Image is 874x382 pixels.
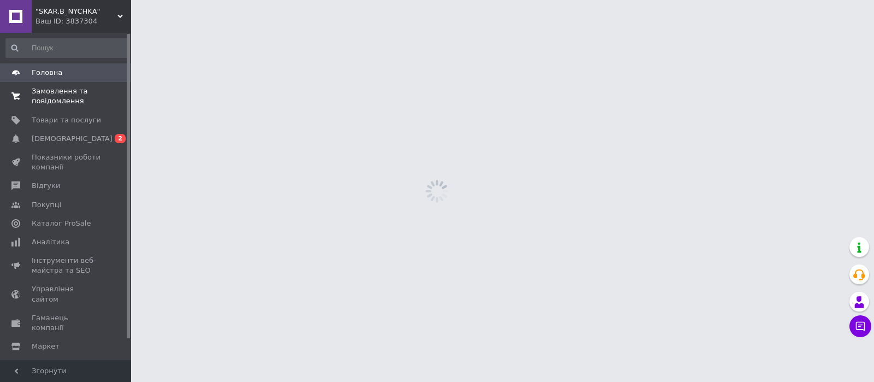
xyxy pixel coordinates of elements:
[36,7,117,16] span: "SKAR.B_NYCHKA"
[32,219,91,228] span: Каталог ProSale
[5,38,129,58] input: Пошук
[32,200,61,210] span: Покупці
[849,315,871,337] button: Чат з покупцем
[32,134,113,144] span: [DEMOGRAPHIC_DATA]
[32,256,101,275] span: Інструменти веб-майстра та SEO
[32,313,101,333] span: Гаманець компанії
[32,152,101,172] span: Показники роботи компанії
[32,237,69,247] span: Аналітика
[115,134,126,143] span: 2
[36,16,131,26] div: Ваш ID: 3837304
[32,86,101,106] span: Замовлення та повідомлення
[32,342,60,351] span: Маркет
[32,284,101,304] span: Управління сайтом
[32,68,62,78] span: Головна
[32,115,101,125] span: Товари та послуги
[32,181,60,191] span: Відгуки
